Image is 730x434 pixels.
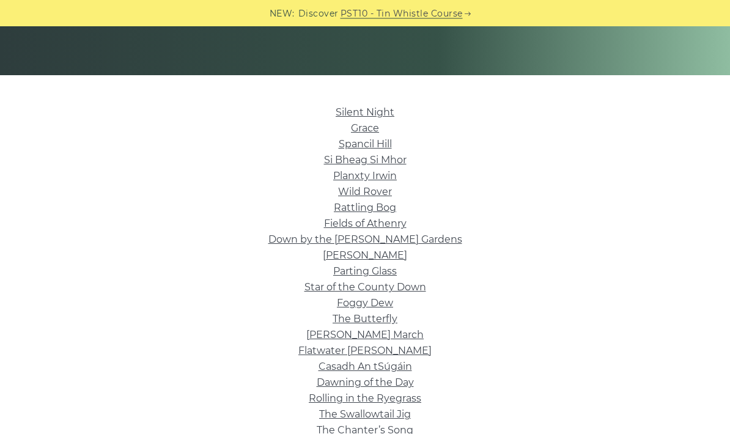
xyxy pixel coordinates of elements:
[333,314,397,325] a: The Butterfly
[309,393,421,405] a: Rolling in the Ryegrass
[351,123,379,134] a: Grace
[319,361,412,373] a: Casadh An tSúgáin
[339,139,392,150] a: Spancil Hill
[341,7,463,21] a: PST10 - Tin Whistle Course
[336,107,394,119] a: Silent Night
[324,155,407,166] a: Si­ Bheag Si­ Mhor
[306,329,424,341] a: [PERSON_NAME] March
[333,171,397,182] a: Planxty Irwin
[324,218,407,230] a: Fields of Athenry
[319,409,411,421] a: The Swallowtail Jig
[323,250,407,262] a: [PERSON_NAME]
[334,202,396,214] a: Rattling Bog
[298,7,339,21] span: Discover
[337,298,393,309] a: Foggy Dew
[270,7,295,21] span: NEW:
[317,377,414,389] a: Dawning of the Day
[298,345,432,357] a: Flatwater [PERSON_NAME]
[304,282,426,293] a: Star of the County Down
[338,186,392,198] a: Wild Rover
[333,266,397,278] a: Parting Glass
[268,234,462,246] a: Down by the [PERSON_NAME] Gardens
